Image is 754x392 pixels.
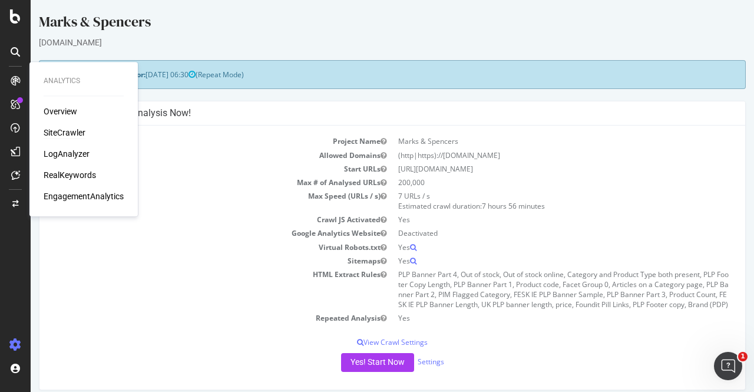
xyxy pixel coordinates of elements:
span: [DATE] 06:30 [115,70,165,80]
td: Max Speed (URLs / s) [18,189,362,213]
td: Project Name [18,134,362,148]
td: Yes [362,311,706,325]
a: LogAnalyzer [44,148,90,160]
strong: Next Launch Scheduled for: [18,70,115,80]
td: Sitemaps [18,254,362,268]
td: Allowed Domains [18,149,362,162]
button: Yes! Start Now [310,353,383,372]
div: Marks & Spencers [8,12,715,37]
div: (Repeat Mode) [8,60,715,89]
td: Virtual Robots.txt [18,241,362,254]
td: Yes [362,254,706,268]
span: 7 hours 56 minutes [451,201,514,211]
td: (http|https)://[DOMAIN_NAME] [362,149,706,162]
td: [URL][DOMAIN_NAME] [362,162,706,176]
span: 1 [738,352,748,361]
td: Google Analytics Website [18,226,362,240]
td: Yes [362,213,706,226]
iframe: Intercom live chat [714,352,742,380]
div: [DOMAIN_NAME] [8,37,715,48]
p: View Crawl Settings [18,337,706,347]
h4: Configure your New Analysis Now! [18,107,706,119]
td: 200,000 [362,176,706,189]
td: 7 URLs / s Estimated crawl duration: [362,189,706,213]
a: Overview [44,106,77,117]
a: Settings [387,357,414,367]
td: Deactivated [362,226,706,240]
td: Crawl JS Activated [18,213,362,226]
div: Analytics [44,76,124,86]
a: EngagementAnalytics [44,190,124,202]
td: Repeated Analysis [18,311,362,325]
a: RealKeywords [44,169,96,181]
td: Start URLs [18,162,362,176]
td: Max # of Analysed URLs [18,176,362,189]
td: Marks & Spencers [362,134,706,148]
td: HTML Extract Rules [18,268,362,312]
td: PLP Banner Part 4, Out of stock, Out of stock online, Category and Product Type both present, PLP... [362,268,706,312]
td: Yes [362,241,706,254]
a: SiteCrawler [44,127,85,139]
